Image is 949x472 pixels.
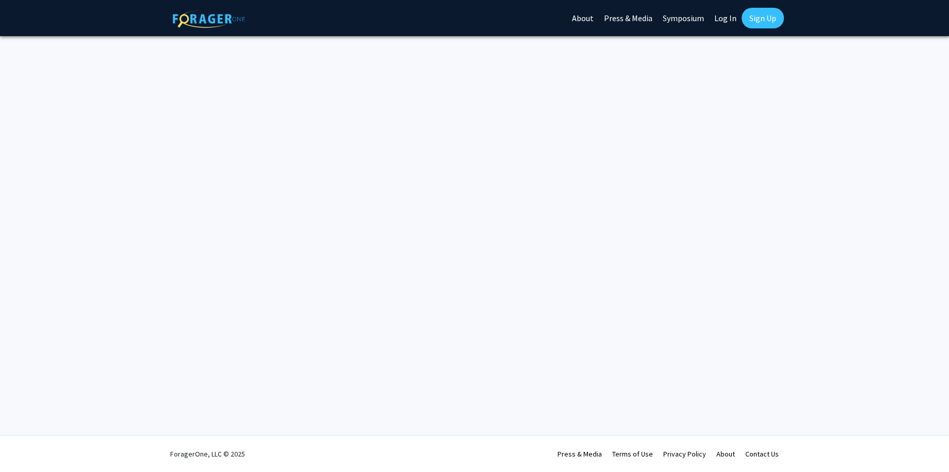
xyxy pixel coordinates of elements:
[173,10,245,28] img: ForagerOne Logo
[745,449,779,459] a: Contact Us
[716,449,735,459] a: About
[742,8,784,28] a: Sign Up
[612,449,653,459] a: Terms of Use
[558,449,602,459] a: Press & Media
[170,436,245,472] div: ForagerOne, LLC © 2025
[663,449,706,459] a: Privacy Policy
